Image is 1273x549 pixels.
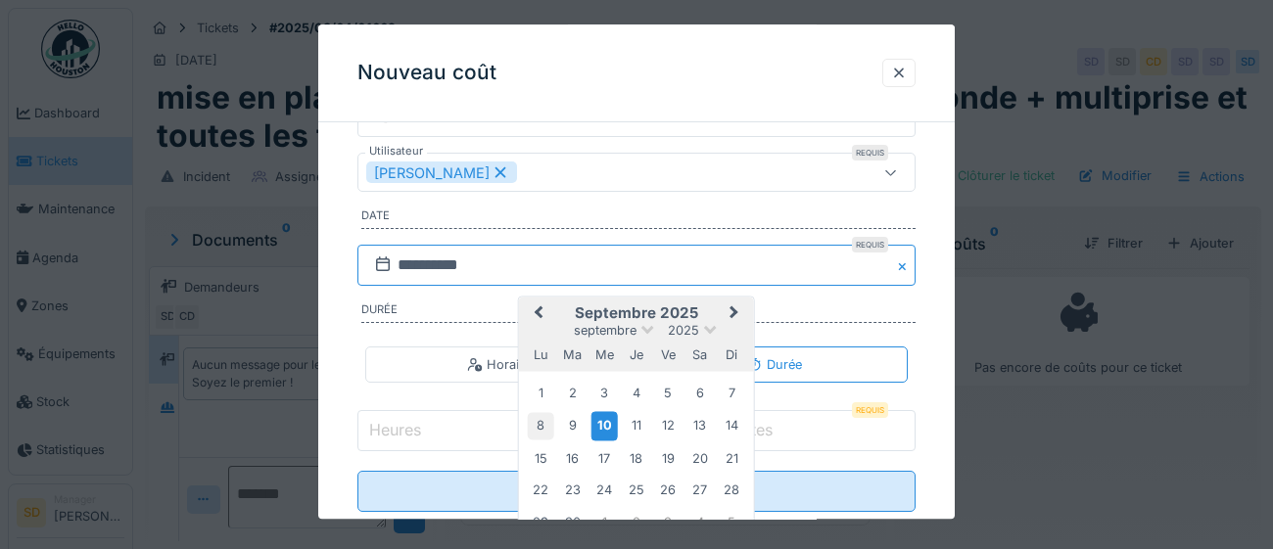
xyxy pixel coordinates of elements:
div: Choose vendredi 5 septembre 2025 [655,381,682,407]
div: Choose vendredi 26 septembre 2025 [655,478,682,504]
div: Requis [852,403,888,419]
div: Choose vendredi 19 septembre 2025 [655,446,682,473]
div: Choose mardi 2 septembre 2025 [559,381,586,407]
span: septembre [574,324,636,339]
div: Choose samedi 4 octobre 2025 [686,510,713,536]
div: Choose dimanche 7 septembre 2025 [719,381,745,407]
div: Choose jeudi 2 octobre 2025 [623,510,649,536]
span: 2025 [668,324,699,339]
div: Choose mercredi 24 septembre 2025 [591,478,618,504]
div: Choose dimanche 21 septembre 2025 [719,446,745,473]
div: Choose samedi 13 septembre 2025 [686,413,713,439]
div: Choose samedi 6 septembre 2025 [686,381,713,407]
div: Choose samedi 20 septembre 2025 [686,446,713,473]
div: lundi [528,343,554,369]
div: Choose mardi 16 septembre 2025 [559,446,586,473]
div: mardi [559,343,586,369]
div: Month septembre, 2025 [525,378,747,538]
div: Choose lundi 1 septembre 2025 [528,381,554,407]
div: Choose mardi 30 septembre 2025 [559,510,586,536]
div: Choose jeudi 11 septembre 2025 [623,413,649,439]
div: dimanche [719,343,745,369]
h3: Nouveau coût [357,61,496,85]
div: Choose lundi 29 septembre 2025 [528,510,554,536]
div: Choose lundi 22 septembre 2025 [528,478,554,504]
h2: septembre 2025 [519,305,754,323]
div: jeudi [623,343,649,369]
div: Choose vendredi 12 septembre 2025 [655,413,682,439]
div: Choose vendredi 3 octobre 2025 [655,510,682,536]
div: [PERSON_NAME] [366,162,517,184]
div: Choose mercredi 10 septembre 2025 [591,412,618,440]
div: Choose mercredi 3 septembre 2025 [591,381,618,407]
div: vendredi [655,343,682,369]
div: Choose dimanche 14 septembre 2025 [719,413,745,439]
div: Choose lundi 8 septembre 2025 [528,413,554,439]
div: Choose dimanche 28 septembre 2025 [719,478,745,504]
div: Choose mercredi 17 septembre 2025 [591,446,618,473]
div: Choose samedi 27 septembre 2025 [686,478,713,504]
label: Heures [365,419,425,442]
div: Choose jeudi 18 septembre 2025 [623,446,649,473]
label: Date [361,208,916,230]
div: Requis [852,146,888,161]
div: Choose mercredi 1 octobre 2025 [591,510,618,536]
div: Choose lundi 15 septembre 2025 [528,446,554,473]
label: Utilisateur [365,144,427,160]
div: Choose jeudi 25 septembre 2025 [623,478,649,504]
div: samedi [686,343,713,369]
div: Requis [852,238,888,253]
div: Horaire [467,355,531,374]
div: Choose jeudi 4 septembre 2025 [623,381,649,407]
div: Choose mardi 23 septembre 2025 [559,478,586,504]
div: mercredi [591,343,618,369]
div: Choose dimanche 5 octobre 2025 [719,510,745,536]
label: Nom [365,105,408,128]
button: Previous Month [521,299,552,331]
button: Next Month [721,299,752,331]
div: Durée [747,355,802,374]
button: Close [894,246,916,287]
div: Choose mardi 9 septembre 2025 [559,413,586,439]
label: Durée [361,302,916,324]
